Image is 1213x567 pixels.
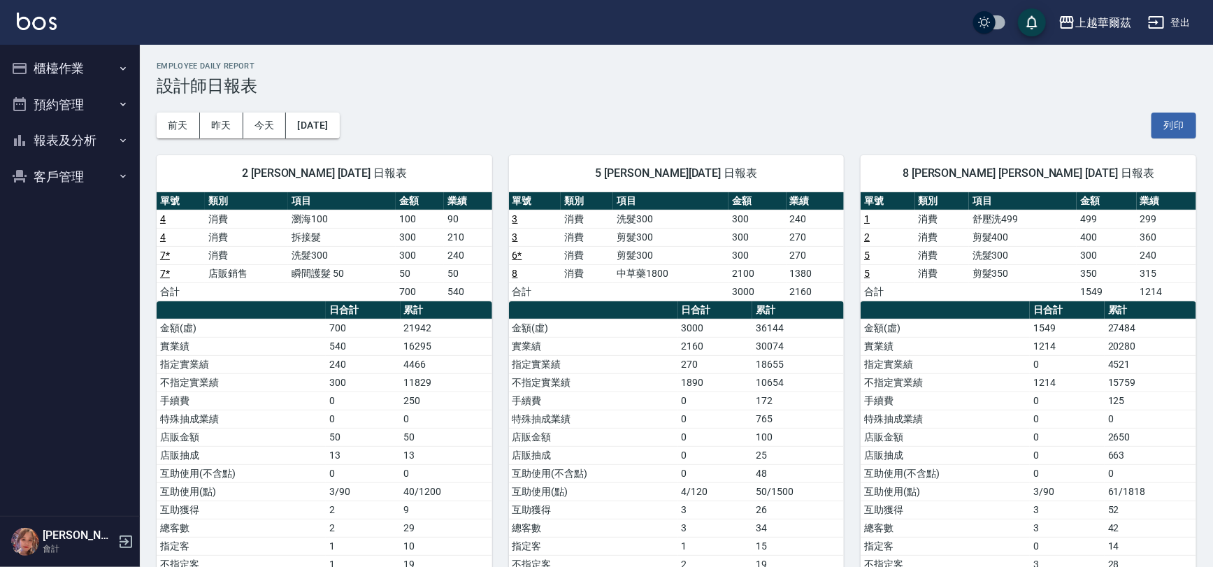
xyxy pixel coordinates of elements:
td: 洗髮300 [969,246,1077,264]
td: 1549 [1077,282,1136,301]
td: 9 [401,501,492,519]
td: 消費 [561,210,613,228]
td: 指定實業績 [509,355,678,373]
td: 40/1200 [401,482,492,501]
td: 剪髮300 [613,228,728,246]
td: 特殊抽成業績 [509,410,678,428]
td: 11829 [401,373,492,392]
td: 0 [1030,464,1105,482]
td: 50 [444,264,492,282]
a: 5 [864,268,870,279]
td: 16295 [401,337,492,355]
td: 瀏海100 [288,210,396,228]
td: 2 [326,519,401,537]
td: 指定實業績 [157,355,326,373]
td: 663 [1105,446,1196,464]
td: 26 [752,501,844,519]
td: 中草藥1800 [613,264,728,282]
td: 299 [1137,210,1196,228]
h3: 設計師日報表 [157,76,1196,96]
th: 單號 [157,192,205,210]
th: 金額 [728,192,787,210]
td: 1214 [1030,373,1105,392]
td: 互助獲得 [509,501,678,519]
td: 125 [1105,392,1196,410]
a: 5 [864,250,870,261]
td: 270 [678,355,753,373]
th: 類別 [561,192,613,210]
td: 0 [678,464,753,482]
td: 0 [1030,392,1105,410]
td: 洗髮300 [613,210,728,228]
td: 10654 [752,373,844,392]
img: Person [11,528,39,556]
td: 1 [326,537,401,555]
td: 手續費 [157,392,326,410]
td: 0 [678,410,753,428]
td: 52 [1105,501,1196,519]
td: 10 [401,537,492,555]
td: 400 [1077,228,1136,246]
td: 特殊抽成業績 [861,410,1030,428]
td: 90 [444,210,492,228]
td: 不指定實業績 [157,373,326,392]
th: 業績 [1137,192,1196,210]
td: 總客數 [157,519,326,537]
td: 21942 [401,319,492,337]
td: 540 [444,282,492,301]
td: 4521 [1105,355,1196,373]
td: 300 [728,228,787,246]
td: 3 [678,519,753,537]
td: 300 [728,210,787,228]
td: 店販金額 [157,428,326,446]
td: 3 [1030,519,1105,537]
button: save [1018,8,1046,36]
td: 手續費 [509,392,678,410]
td: 剪髮300 [613,246,728,264]
td: 0 [678,392,753,410]
td: 0 [1105,464,1196,482]
h2: Employee Daily Report [157,62,1196,71]
th: 項目 [288,192,396,210]
td: 0 [326,464,401,482]
td: 指定客 [509,537,678,555]
td: 店販抽成 [861,446,1030,464]
td: 1890 [678,373,753,392]
td: 42 [1105,519,1196,537]
td: 50 [401,428,492,446]
button: 前天 [157,113,200,138]
th: 金額 [396,192,444,210]
td: 0 [326,410,401,428]
td: 0 [1030,410,1105,428]
td: 100 [752,428,844,446]
td: 700 [396,282,444,301]
button: 客戶管理 [6,159,134,195]
td: 0 [1105,410,1196,428]
td: 240 [326,355,401,373]
td: 0 [401,410,492,428]
td: 765 [752,410,844,428]
th: 單號 [861,192,914,210]
td: 240 [787,210,845,228]
td: 350 [1077,264,1136,282]
td: 3000 [678,319,753,337]
td: 指定客 [861,537,1030,555]
td: 消費 [205,228,288,246]
td: 1549 [1030,319,1105,337]
td: 13 [326,446,401,464]
td: 實業績 [509,337,678,355]
td: 指定客 [157,537,326,555]
td: 2 [326,501,401,519]
td: 1380 [787,264,845,282]
td: 不指定實業績 [509,373,678,392]
td: 互助使用(點) [861,482,1030,501]
td: 消費 [915,210,969,228]
td: 48 [752,464,844,482]
th: 項目 [613,192,728,210]
table: a dense table [509,192,845,301]
td: 540 [326,337,401,355]
td: 合計 [509,282,561,301]
td: 舒壓洗499 [969,210,1077,228]
td: 2100 [728,264,787,282]
a: 2 [864,231,870,243]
